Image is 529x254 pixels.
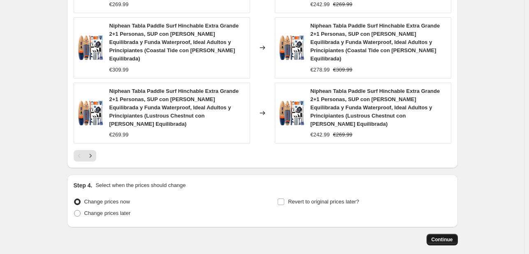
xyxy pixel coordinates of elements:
[279,35,304,60] img: 81d8aLgMXWL._AC_SL1500_80x.jpg
[432,236,453,243] span: Continue
[84,210,131,216] span: Change prices later
[95,181,186,189] p: Select when the prices should change
[311,66,330,74] div: €278.99
[109,88,239,127] span: Niphean Tabla Paddle Surf Hinchable Extra Grande 2+1 Personas, SUP con [PERSON_NAME] Equilibrada ...
[109,23,239,62] span: Niphean Tabla Paddle Surf Hinchable Extra Grande 2+1 Personas, SUP con [PERSON_NAME] Equilibrada ...
[85,150,96,162] button: Next
[78,101,103,125] img: 81d8aLgMXWL._AC_SL1500_80x.jpg
[279,101,304,125] img: 81d8aLgMXWL._AC_SL1500_80x.jpg
[109,66,129,74] div: €309.99
[427,234,458,245] button: Continue
[84,199,130,205] span: Change prices now
[333,66,353,74] strike: €309.99
[311,23,440,62] span: Niphean Tabla Paddle Surf Hinchable Extra Grande 2+1 Personas, SUP con [PERSON_NAME] Equilibrada ...
[74,150,96,162] nav: Pagination
[333,0,353,9] strike: €269.99
[78,35,103,60] img: 81d8aLgMXWL._AC_SL1500_80x.jpg
[288,199,359,205] span: Revert to original prices later?
[109,0,129,9] div: €269.99
[74,181,93,189] h2: Step 4.
[109,131,129,139] div: €269.99
[333,131,353,139] strike: €269.99
[311,131,330,139] div: €242.99
[311,0,330,9] div: €242.99
[311,88,440,127] span: Niphean Tabla Paddle Surf Hinchable Extra Grande 2+1 Personas, SUP con [PERSON_NAME] Equilibrada ...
